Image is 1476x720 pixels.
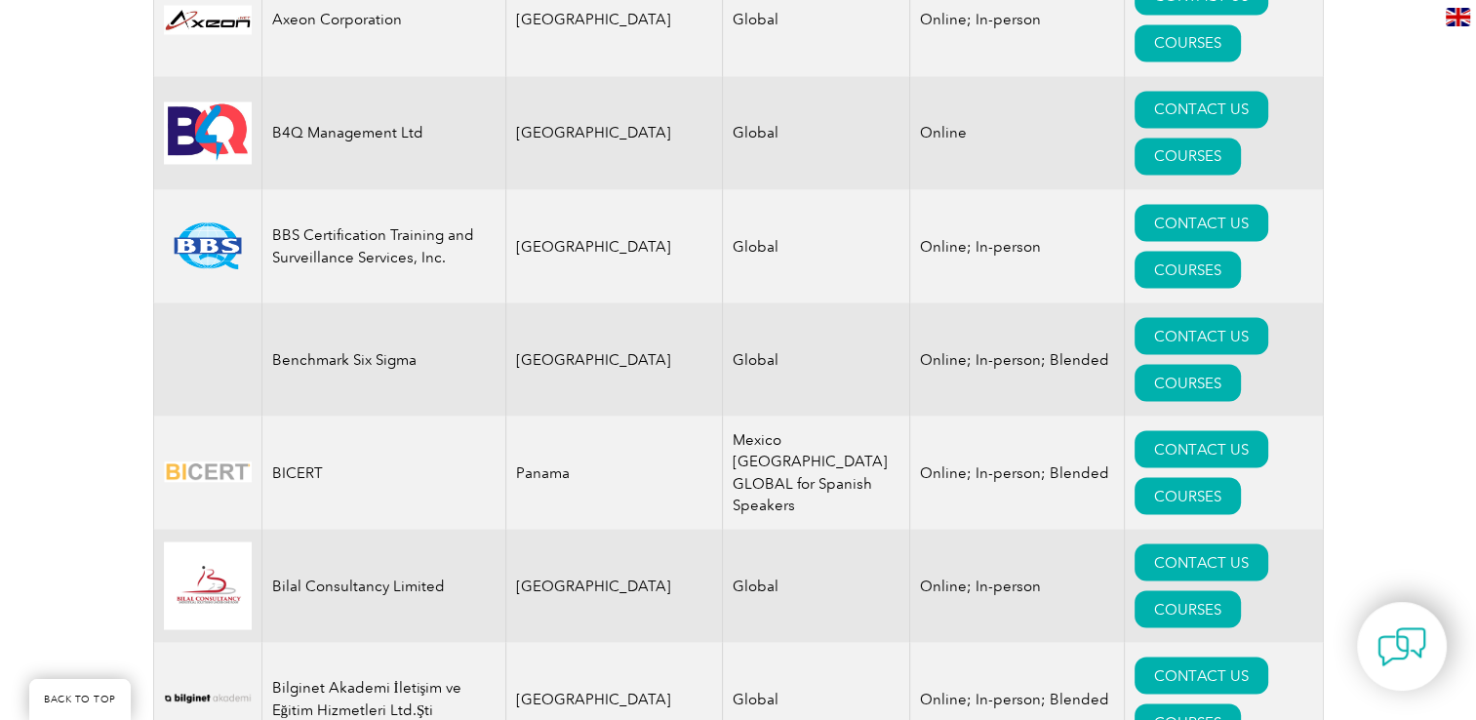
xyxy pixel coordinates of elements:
[1135,364,1241,401] a: COURSES
[723,416,910,529] td: Mexico [GEOGRAPHIC_DATA] GLOBAL for Spanish Speakers
[1135,138,1241,175] a: COURSES
[261,416,505,529] td: BICERT
[1135,543,1268,580] a: CONTACT US
[723,529,910,642] td: Global
[1135,657,1268,694] a: CONTACT US
[1135,590,1241,627] a: COURSES
[1135,204,1268,241] a: CONTACT US
[910,529,1125,642] td: Online; In-person
[505,189,723,302] td: [GEOGRAPHIC_DATA]
[1377,622,1426,671] img: contact-chat.png
[505,76,723,189] td: [GEOGRAPHIC_DATA]
[164,101,252,164] img: 9db4b902-10da-eb11-bacb-002248158a6d-logo.jpg
[261,189,505,302] td: BBS Certification Training and Surveillance Services, Inc.
[261,76,505,189] td: B4Q Management Ltd
[164,5,252,34] img: 28820fe6-db04-ea11-a811-000d3a793f32-logo.jpg
[164,541,252,629] img: 2f91f213-be97-eb11-b1ac-00224815388c-logo.jpg
[29,679,131,720] a: BACK TO TOP
[723,76,910,189] td: Global
[1135,24,1241,61] a: COURSES
[723,302,910,416] td: Global
[164,221,252,269] img: 81a8cf56-15af-ea11-a812-000d3a79722d-logo.png
[164,448,252,496] img: d424547b-a6e0-e911-a812-000d3a795b83-logo.png
[1135,317,1268,354] a: CONTACT US
[505,416,723,529] td: Panama
[1135,91,1268,128] a: CONTACT US
[505,529,723,642] td: [GEOGRAPHIC_DATA]
[910,302,1125,416] td: Online; In-person; Blended
[1135,251,1241,288] a: COURSES
[910,76,1125,189] td: Online
[1135,430,1268,467] a: CONTACT US
[910,416,1125,529] td: Online; In-person; Blended
[261,302,505,416] td: Benchmark Six Sigma
[910,189,1125,302] td: Online; In-person
[505,302,723,416] td: [GEOGRAPHIC_DATA]
[723,189,910,302] td: Global
[1446,8,1470,26] img: en
[261,529,505,642] td: Bilal Consultancy Limited
[1135,477,1241,514] a: COURSES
